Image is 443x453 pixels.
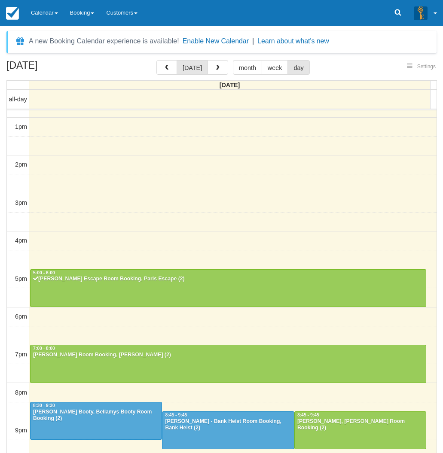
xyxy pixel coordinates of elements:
img: A3 [414,6,428,20]
a: 5:00 - 6:00[PERSON_NAME] Escape Room Booking, Paris Escape (2) [30,269,426,307]
span: 3pm [15,199,27,206]
span: 4pm [15,237,27,244]
span: 9pm [15,427,27,434]
span: 1pm [15,123,27,130]
h2: [DATE] [6,60,115,76]
span: 7pm [15,351,27,358]
div: [PERSON_NAME] Escape Room Booking, Paris Escape (2) [33,276,424,283]
div: A new Booking Calendar experience is available! [29,36,179,46]
button: day [287,60,309,75]
div: [PERSON_NAME] - Bank Heist Room Booking, Bank Heist (2) [165,418,291,432]
div: [PERSON_NAME], [PERSON_NAME] Room Booking (2) [297,418,424,432]
button: Settings [402,61,441,73]
div: [PERSON_NAME] Room Booking, [PERSON_NAME] (2) [33,352,424,359]
span: 7:00 - 8:00 [33,346,55,351]
img: checkfront-main-nav-mini-logo.png [6,7,19,20]
a: 8:45 - 9:45[PERSON_NAME] - Bank Heist Room Booking, Bank Heist (2) [162,411,294,449]
span: | [252,37,254,45]
button: week [262,60,288,75]
div: [PERSON_NAME] Booty, Bellamys Booty Room Booking (2) [33,409,159,423]
span: 5pm [15,275,27,282]
a: Learn about what's new [257,37,329,45]
span: 8:45 - 9:45 [297,413,319,417]
span: Settings [417,64,436,70]
button: Enable New Calendar [183,37,249,46]
span: 6pm [15,313,27,320]
a: 7:00 - 8:00[PERSON_NAME] Room Booking, [PERSON_NAME] (2) [30,345,426,383]
a: 8:45 - 9:45[PERSON_NAME], [PERSON_NAME] Room Booking (2) [294,411,426,449]
span: 8:30 - 9:30 [33,403,55,408]
button: month [233,60,262,75]
a: 8:30 - 9:30[PERSON_NAME] Booty, Bellamys Booty Room Booking (2) [30,402,162,440]
span: 8pm [15,389,27,396]
span: 5:00 - 6:00 [33,271,55,275]
span: [DATE] [220,82,240,88]
span: all-day [9,96,27,103]
button: [DATE] [177,60,208,75]
span: 8:45 - 9:45 [165,413,187,417]
span: 2pm [15,161,27,168]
